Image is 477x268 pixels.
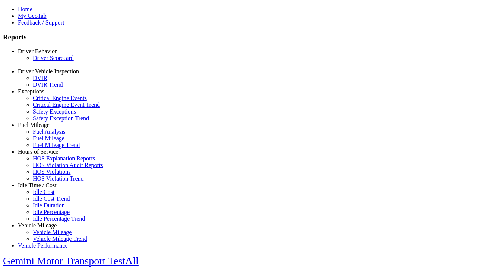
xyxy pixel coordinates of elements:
a: Fuel Mileage Trend [33,142,80,148]
a: Idle Duration [33,202,65,208]
a: HOS Explanation Reports [33,155,95,162]
a: Hours of Service [18,149,58,155]
a: Gemini Motor Transport TestAll [3,255,139,267]
a: Vehicle Performance [18,242,68,249]
a: Feedback / Support [18,19,64,26]
a: Safety Exceptions [33,108,76,115]
a: Critical Engine Events [33,95,87,101]
a: Driver Scorecard [33,55,74,61]
a: Driver Vehicle Inspection [18,68,79,74]
a: HOS Violations [33,169,70,175]
a: Idle Cost [33,189,54,195]
a: Fuel Analysis [33,128,66,135]
a: DVIR Trend [33,82,63,88]
a: Driver Behavior [18,48,57,54]
a: Idle Cost Trend [33,195,70,202]
a: Critical Engine Event Trend [33,102,100,108]
a: Vehicle Mileage [18,222,57,229]
a: Vehicle Mileage Trend [33,236,87,242]
a: Idle Percentage [33,209,70,215]
a: Home [18,6,32,12]
a: My GeoTab [18,13,47,19]
a: Fuel Mileage [33,135,64,141]
a: Exceptions [18,88,44,95]
a: Fuel Mileage [18,122,50,128]
a: DVIR [33,75,47,81]
a: HOS Violation Trend [33,175,84,182]
h3: Reports [3,33,474,41]
a: Vehicle Mileage [33,229,72,235]
a: HOS Violation Audit Reports [33,162,103,168]
a: Safety Exception Trend [33,115,89,121]
a: Idle Percentage Trend [33,216,85,222]
a: Idle Time / Cost [18,182,57,188]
